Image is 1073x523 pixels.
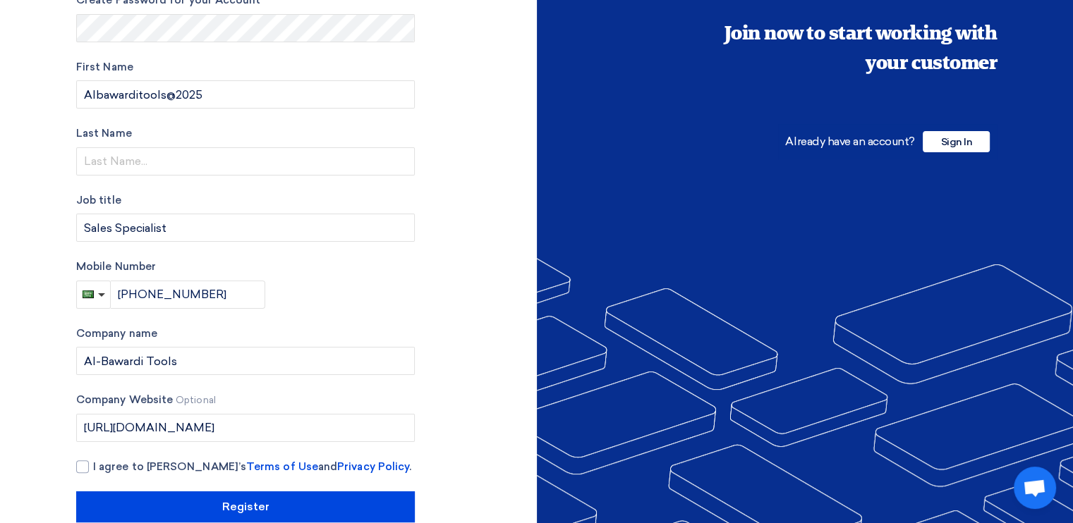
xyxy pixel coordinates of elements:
[76,80,415,109] input: Enter your first name...
[176,395,216,405] span: Optional
[923,135,990,148] a: Sign In
[76,147,415,176] input: Last Name...
[76,125,415,142] label: Last Name
[111,281,265,309] input: Enter phone number...
[76,59,415,75] label: First Name
[337,460,409,473] a: Privacy Policy
[1014,467,1056,509] a: Open chat
[76,214,415,242] input: Enter your job title...
[76,326,415,342] label: Company name
[76,259,415,275] label: Mobile Number
[246,460,318,473] a: Terms of Use
[76,192,415,209] label: Job title
[76,414,415,442] input: ex: yourcompany.com
[715,20,997,79] div: Join now to start working with your customer
[93,459,411,475] span: I agree to [PERSON_NAME]’s and .
[785,135,914,148] span: Already have an account?
[923,131,990,152] span: Sign In
[76,347,415,375] input: Enter your company name...
[76,392,415,408] label: Company Website
[76,491,415,522] input: Register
